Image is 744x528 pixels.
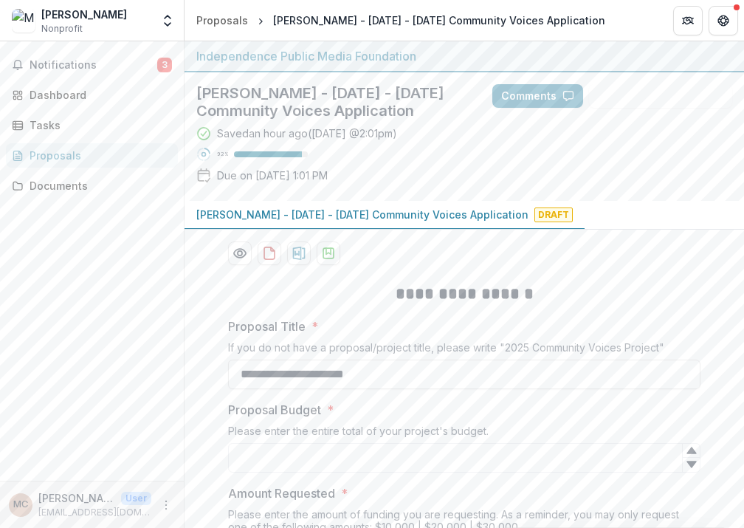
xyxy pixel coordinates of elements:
p: Due on [DATE] 1:01 PM [217,168,328,183]
span: Notifications [30,59,157,72]
img: Marcus D Clarke [12,9,35,32]
div: Please enter the entire total of your project's budget. [228,425,700,443]
nav: breadcrumb [190,10,611,31]
a: Tasks [6,113,178,137]
button: Open entity switcher [157,6,178,35]
div: Independence Public Media Foundation [196,47,732,65]
div: Dashboard [30,87,166,103]
p: Amount Requested [228,484,335,502]
a: Dashboard [6,83,178,107]
div: Marcus Clarke [13,500,28,510]
p: [EMAIL_ADDRESS][DOMAIN_NAME] [38,506,151,519]
div: [PERSON_NAME] [41,7,127,22]
div: Documents [30,178,166,193]
button: More [157,496,175,514]
p: [PERSON_NAME] [38,490,115,506]
h2: [PERSON_NAME] - [DATE] - [DATE] Community Voices Application [196,84,469,120]
p: Proposal Budget [228,401,321,419]
button: download-proposal [287,241,311,265]
button: download-proposal [258,241,281,265]
button: Get Help [709,6,738,35]
button: Comments [492,84,583,108]
p: [PERSON_NAME] - [DATE] - [DATE] Community Voices Application [196,207,528,222]
a: Proposals [6,143,178,168]
span: Nonprofit [41,22,83,35]
div: If you do not have a proposal/project title, please write "2025 Community Voices Project" [228,341,700,360]
div: Saved an hour ago ( [DATE] @ 2:01pm ) [217,126,397,141]
span: 3 [157,58,172,72]
p: 92 % [217,149,228,160]
a: Documents [6,174,178,198]
div: Proposals [196,13,248,28]
button: Answer Suggestions [589,84,732,108]
div: [PERSON_NAME] - [DATE] - [DATE] Community Voices Application [273,13,605,28]
button: Notifications3 [6,53,178,77]
p: User [121,492,151,505]
button: Preview 4b2df2d1-5180-42fa-9ee1-38cc38c327e0-0.pdf [228,241,252,265]
div: Tasks [30,117,166,133]
div: Proposals [30,148,166,163]
p: Proposal Title [228,318,306,335]
a: Proposals [190,10,254,31]
button: download-proposal [317,241,340,265]
button: Partners [673,6,703,35]
span: Draft [534,208,573,222]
